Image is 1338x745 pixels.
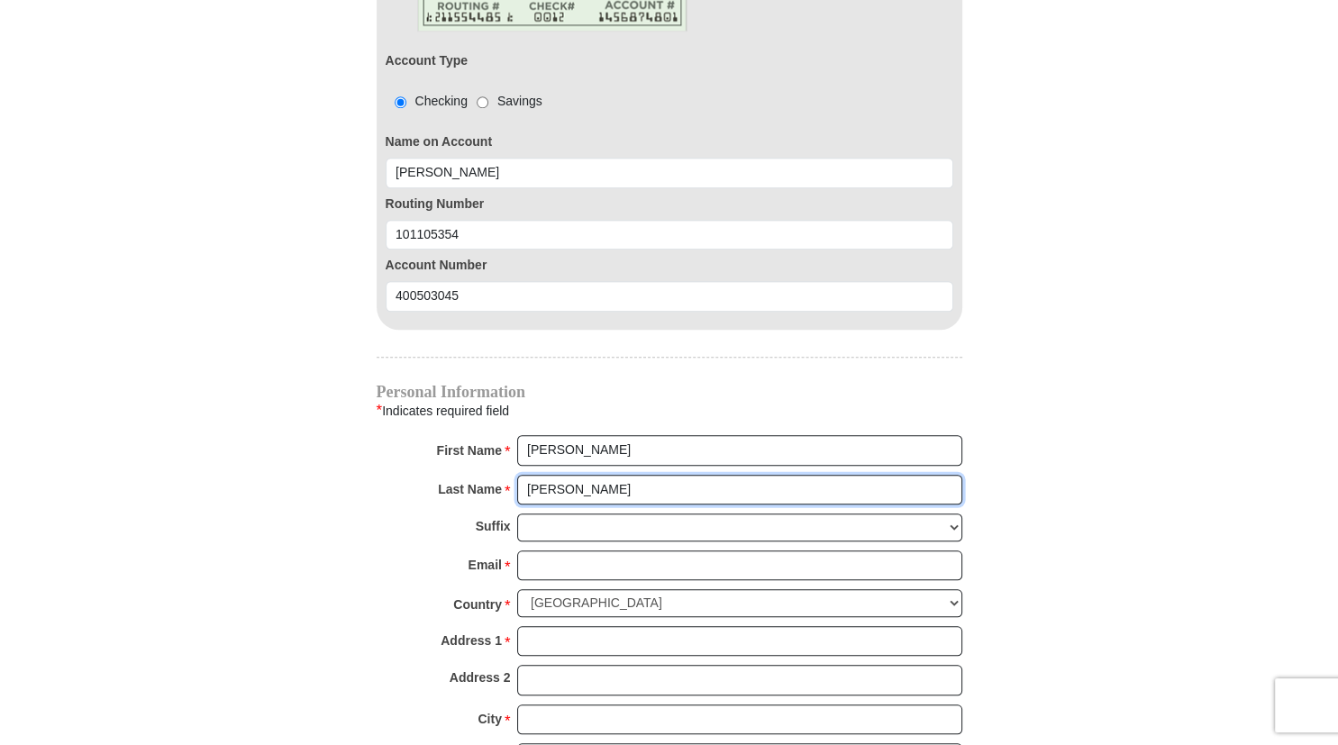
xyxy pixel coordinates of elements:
[377,385,962,399] h4: Personal Information
[453,592,502,617] strong: Country
[437,438,502,463] strong: First Name
[386,256,953,275] label: Account Number
[476,513,511,539] strong: Suffix
[478,706,501,731] strong: City
[386,132,953,151] label: Name on Account
[377,399,962,422] div: Indicates required field
[450,665,511,690] strong: Address 2
[386,195,953,214] label: Routing Number
[438,477,502,502] strong: Last Name
[469,552,502,577] strong: Email
[386,51,469,70] label: Account Type
[441,628,502,653] strong: Address 1
[386,92,542,111] div: Checking Savings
